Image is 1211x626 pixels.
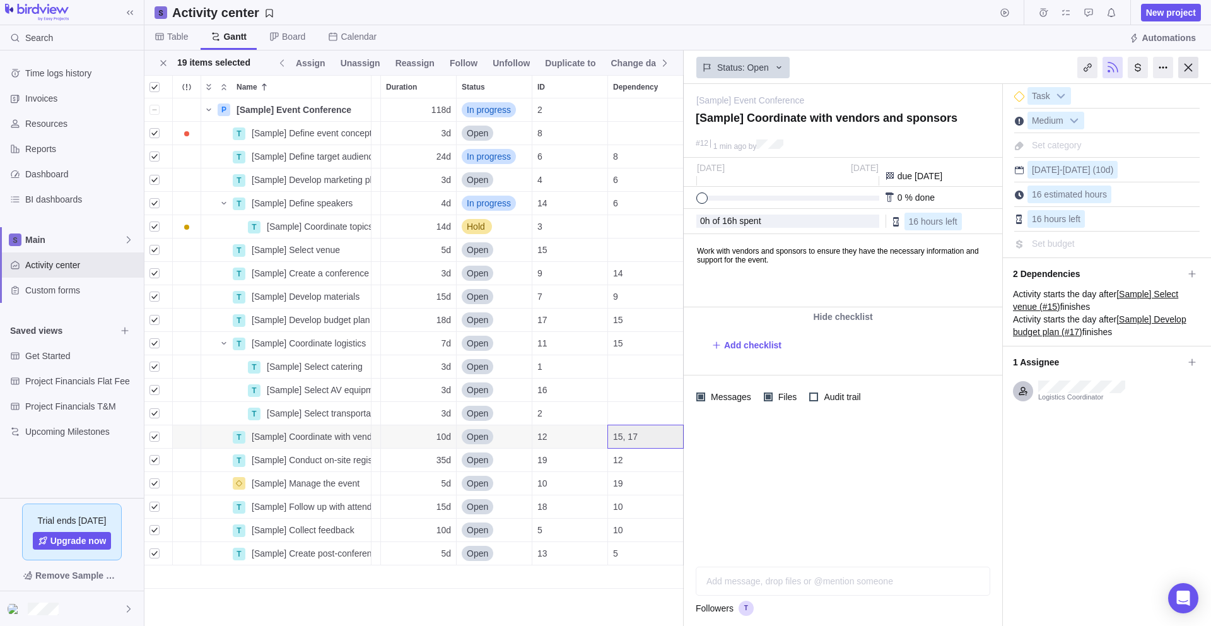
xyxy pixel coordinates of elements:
[1124,29,1201,47] span: Automations
[1077,57,1097,78] div: Copy link
[608,262,684,285] div: Dependency
[457,542,532,565] div: Status
[467,103,511,116] span: In progress
[532,215,607,238] div: 3
[467,197,511,210] span: In progress
[201,332,371,355] div: Name
[696,94,804,107] a: [Sample] Event Conference
[608,285,684,309] div: Dependency
[282,30,305,43] span: Board
[247,122,371,145] div: [Sample] Define event concept
[381,192,457,215] div: Duration
[532,145,608,168] div: ID
[248,221,260,233] div: T
[173,285,201,309] div: Trouble indication
[532,332,608,355] div: ID
[532,122,607,145] div: 8
[436,220,451,233] span: 14d
[173,215,201,239] div: Trouble indication
[713,142,747,151] span: 1 min ago
[1057,4,1075,21] span: My assignments
[173,449,201,472] div: Trouble indication
[532,168,607,191] div: 4
[231,98,371,121] div: [Sample] Event Conference
[608,168,684,192] div: Dependency
[216,78,231,96] span: Collapse
[247,192,371,215] div: [Sample] Define speakers
[201,192,371,215] div: Name
[201,122,371,145] div: Name
[25,233,124,246] span: Main
[381,145,457,168] div: Duration
[218,103,230,116] div: P
[1060,165,1063,175] span: -
[172,4,259,21] h2: Activity center
[608,519,684,542] div: Dependency
[1093,165,1114,175] span: (10d)
[50,534,107,547] span: Upgrade now
[201,449,371,472] div: Name
[1032,239,1075,249] span: Set budget
[25,92,139,105] span: Invoices
[457,98,532,122] div: Status
[381,449,457,472] div: Duration
[537,197,547,210] span: 14
[1027,112,1084,129] div: Medium
[390,54,440,72] span: Reassign
[1128,57,1148,78] div: Billing
[201,542,371,565] div: Name
[532,76,607,98] div: ID
[532,402,608,425] div: ID
[898,192,903,203] span: 0
[10,565,134,586] span: Remove Sample Data
[381,355,457,379] div: Duration
[1057,9,1075,20] a: My assignments
[341,30,377,43] span: Calendar
[33,532,112,550] a: Upgrade now
[488,54,535,72] span: Unfollow
[532,122,608,145] div: ID
[201,425,371,449] div: Name
[457,379,532,402] div: Status
[262,215,371,238] div: [Sample] Coordinate topics with speakers
[613,150,618,163] span: 8
[904,192,934,203] span: % done
[381,239,457,262] div: Duration
[247,239,371,261] div: [Sample] Select venue
[173,98,201,122] div: Trouble indication
[233,291,245,304] div: T
[252,197,353,210] span: [Sample] Define speakers
[457,215,532,239] div: Status
[1168,583,1198,613] div: Open Intercom Messenger
[173,495,201,519] div: Trouble indication
[697,163,725,173] span: [DATE]
[381,168,457,192] div: Duration
[381,262,457,285] div: Duration
[1028,112,1067,130] span: Medium
[537,174,542,186] span: 4
[1080,9,1097,20] a: Approval requests
[457,519,532,542] div: Status
[724,339,781,351] span: Add checklist
[457,168,532,191] div: Open
[381,425,457,449] div: Duration
[173,425,201,449] div: Trouble indication
[25,284,139,297] span: Custom forms
[381,215,457,239] div: Duration
[233,268,245,280] div: T
[25,375,139,387] span: Project Financials Flat Fee
[700,216,705,226] span: 0
[608,309,684,332] div: Dependency
[173,332,201,355] div: Trouble indication
[457,76,532,98] div: Status
[1038,393,1125,402] span: Logistics Coordinator
[233,314,245,327] div: T
[711,336,781,354] span: Add checklist
[1080,4,1097,21] span: Approval requests
[608,379,684,402] div: Dependency
[25,400,139,413] span: Project Financials T&M
[457,332,532,355] div: Status
[201,168,371,192] div: Name
[381,309,457,332] div: Duration
[608,239,684,262] div: Dependency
